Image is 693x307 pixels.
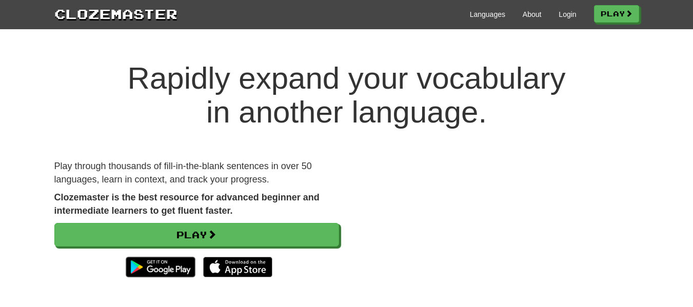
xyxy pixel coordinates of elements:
a: About [523,9,542,19]
a: Play [54,223,339,247]
a: Clozemaster [54,4,177,23]
strong: Clozemaster is the best resource for advanced beginner and intermediate learners to get fluent fa... [54,192,320,216]
a: Login [559,9,576,19]
img: Download_on_the_App_Store_Badge_US-UK_135x40-25178aeef6eb6b83b96f5f2d004eda3bffbb37122de64afbaef7... [203,257,272,277]
img: Get it on Google Play [121,252,200,282]
a: Languages [470,9,505,19]
a: Play [594,5,639,23]
p: Play through thousands of fill-in-the-blank sentences in over 50 languages, learn in context, and... [54,160,339,186]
